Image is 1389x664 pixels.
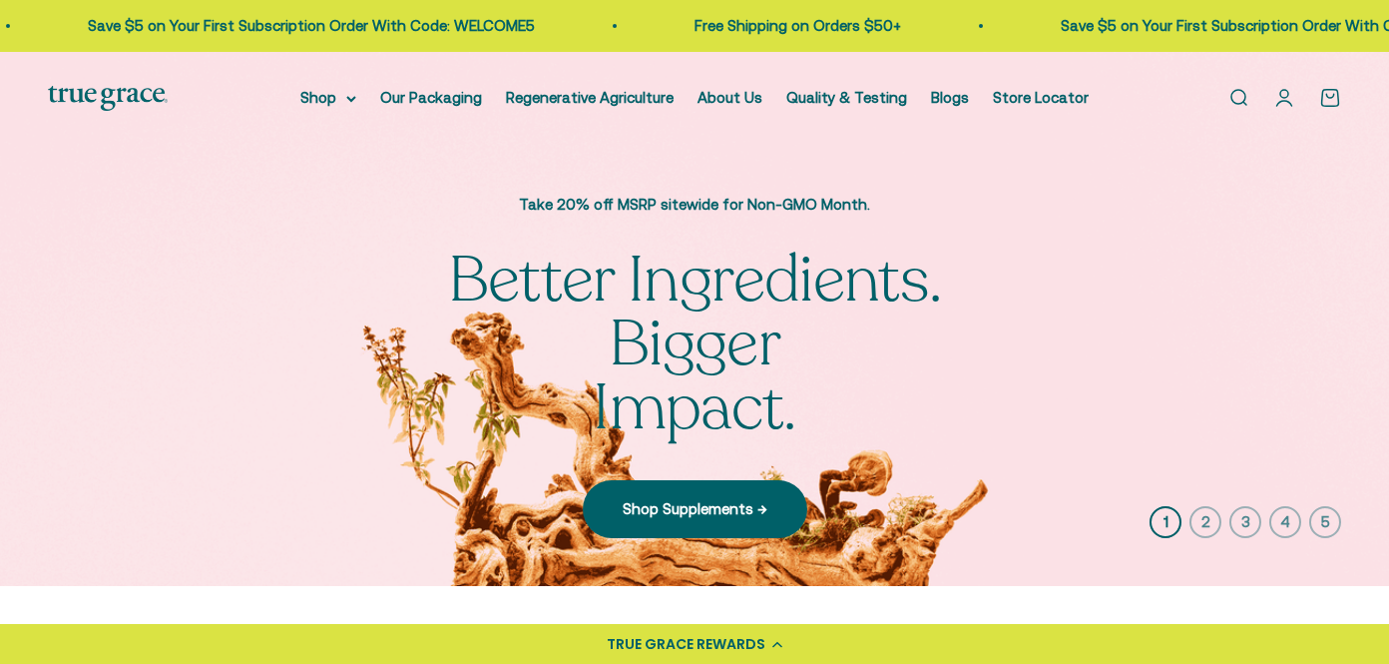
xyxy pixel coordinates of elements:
summary: Shop [300,86,356,110]
button: 3 [1229,506,1261,538]
button: 2 [1189,506,1221,538]
split-lines: Better Ingredients. Bigger Impact. [365,301,1024,451]
a: Our Packaging [380,89,482,106]
a: Shop Supplements → [583,480,807,538]
p: Save $5 on Your First Subscription Order With Code: WELCOME5 [49,14,496,38]
a: Quality & Testing [786,89,907,106]
a: About Us [697,89,762,106]
button: 5 [1309,506,1341,538]
a: Regenerative Agriculture [506,89,674,106]
p: Take 20% off MSRP sitewide for Non-GMO Month. [365,193,1024,217]
a: Store Locator [993,89,1089,106]
button: 4 [1269,506,1301,538]
a: Blogs [931,89,969,106]
div: TRUE GRACE REWARDS [607,634,765,655]
button: 1 [1150,506,1181,538]
a: Free Shipping on Orders $50+ [656,17,862,34]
